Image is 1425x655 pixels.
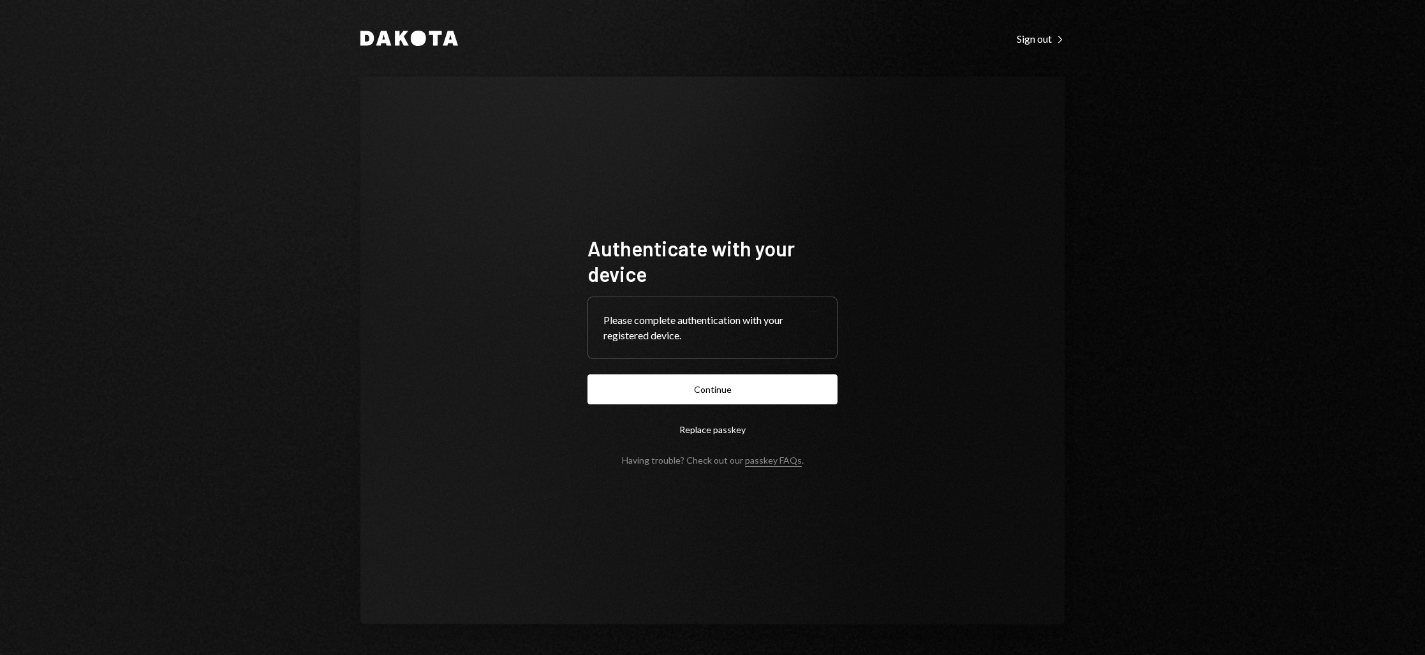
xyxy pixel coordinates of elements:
[622,455,804,466] div: Having trouble? Check out our .
[745,455,802,467] a: passkey FAQs
[1017,31,1065,45] a: Sign out
[587,374,838,404] button: Continue
[603,313,822,343] div: Please complete authentication with your registered device.
[587,415,838,445] button: Replace passkey
[587,235,838,286] h1: Authenticate with your device
[1017,33,1065,45] div: Sign out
